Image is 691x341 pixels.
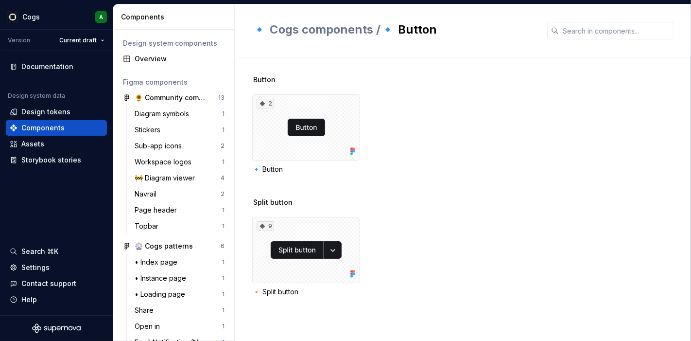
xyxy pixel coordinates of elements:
div: 🔹 Button [252,164,360,174]
span: Current draft [59,36,97,44]
div: 🌻 Community components [135,93,207,103]
a: Components [6,120,107,136]
div: 1 [222,158,225,166]
div: 2🔹 Button [252,94,360,174]
div: Design system components [123,38,225,48]
div: 1 [222,222,225,230]
a: • Instance page1 [131,270,228,286]
a: • Loading page1 [131,287,228,302]
div: Storybook stories [21,155,81,165]
div: Sub-app icons [135,141,186,151]
div: 1 [222,110,225,118]
a: Assets [6,136,107,152]
div: 2 [221,142,225,150]
button: Help [6,292,107,307]
button: Current draft [55,34,109,47]
a: Storybook stories [6,152,107,168]
div: Share [135,305,157,315]
div: 1 [222,274,225,282]
div: 🚧 Diagram viewer [135,173,199,183]
img: 293001da-8814-4710-858c-a22b548e5d5c.png [7,11,18,23]
a: Topbar1 [131,218,228,234]
a: Open in1 [131,319,228,334]
div: Workspace logos [135,157,195,167]
a: Share1 [131,303,228,318]
div: 13 [218,94,225,102]
h2: 🔹 Button [252,22,536,37]
div: Design tokens [21,107,70,117]
a: Sub-app icons2 [131,138,228,154]
a: Documentation [6,59,107,74]
div: 🔸 Split button [252,287,360,297]
a: • Index page1 [131,254,228,270]
div: Components [21,123,65,133]
div: • Loading page [135,289,189,299]
div: 1 [222,258,225,266]
a: Stickers1 [131,122,228,138]
a: 🌻 Community components13 [119,90,228,106]
div: 1 [222,306,225,314]
div: 1 [222,206,225,214]
a: Design tokens [6,104,107,120]
div: 1 [222,126,225,134]
div: Documentation [21,62,73,72]
div: Settings [21,263,50,272]
div: Figma components [123,77,225,87]
a: Diagram symbols1 [131,106,228,122]
div: Open in [135,322,164,331]
div: Overview [135,54,225,64]
div: 1 [222,323,225,330]
input: Search in components... [559,22,674,39]
div: 1 [222,290,225,298]
div: Contact support [21,279,76,288]
svg: Supernova Logo [32,323,81,333]
div: Help [21,295,37,305]
div: • Instance page [135,273,190,283]
a: 🎡 Cogs patterns6 [119,238,228,254]
a: Overview [119,51,228,67]
a: Settings [6,260,107,275]
span: 🔹 Cogs components / [252,22,380,36]
div: 2 [257,99,274,108]
div: 🎡 Cogs patterns [135,241,193,251]
div: 9 [257,221,274,231]
div: 6 [221,242,225,250]
a: 🚧 Diagram viewer4 [131,170,228,186]
a: Navrail2 [131,186,228,202]
div: A [99,13,103,21]
div: Design system data [8,92,65,100]
button: Contact support [6,276,107,291]
a: Page header1 [131,202,228,218]
span: Button [253,75,276,85]
button: Search ⌘K [6,244,107,259]
div: Cogs [22,12,40,22]
div: Search ⌘K [21,247,58,256]
div: 4 [221,174,225,182]
div: • Index page [135,257,181,267]
div: 9🔸 Split button [252,217,360,297]
div: Stickers [135,125,164,135]
div: Version [8,36,30,44]
div: Assets [21,139,44,149]
div: Topbar [135,221,162,231]
div: Diagram symbols [135,109,193,119]
div: Components [121,12,230,22]
a: Workspace logos1 [131,154,228,170]
button: CogsA [2,6,111,27]
span: Split button [253,197,293,207]
div: Navrail [135,189,160,199]
div: 2 [221,190,225,198]
div: Page header [135,205,181,215]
